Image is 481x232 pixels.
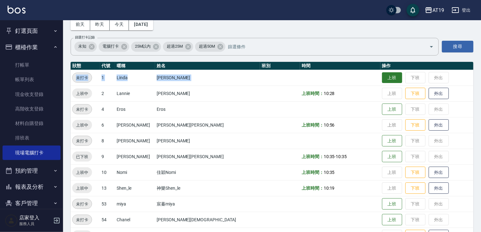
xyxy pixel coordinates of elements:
td: [PERSON_NAME][DEMOGRAPHIC_DATA] [155,212,260,228]
a: 排班表 [3,131,61,145]
button: 下班 [405,88,426,99]
a: 打帳單 [3,58,61,72]
td: [PERSON_NAME] [155,133,260,149]
th: 姓名 [155,62,260,70]
td: 4 [100,101,115,117]
span: 25M以內 [131,43,155,50]
button: 上班 [382,72,402,83]
span: 10:19 [324,186,335,191]
button: 搜尋 [442,41,473,52]
td: 神樂Shen_le [155,180,260,196]
span: 10:35 [324,154,335,159]
td: 10 [100,164,115,180]
th: 班別 [260,62,300,70]
span: 未打卡 [72,138,92,144]
div: 25M以內 [131,42,161,52]
b: 上班時間： [302,91,324,96]
p: 服務人員 [19,221,51,227]
button: [DATE] [129,19,153,30]
button: 上班 [382,214,402,226]
button: 預約管理 [3,163,61,179]
a: 高階收支登錄 [3,102,61,116]
td: - [300,149,380,164]
span: 10:35 [324,170,335,175]
button: 上班 [382,104,402,115]
span: 上班中 [72,169,92,176]
span: 未打卡 [72,106,92,113]
td: [PERSON_NAME] [115,133,155,149]
span: 未打卡 [72,74,92,81]
input: 篩選條件 [226,41,418,52]
button: 前天 [71,19,90,30]
div: 電腦打卡 [99,42,129,52]
td: Nomi [115,164,155,180]
span: 10:28 [324,91,335,96]
button: 上班 [382,198,402,210]
th: 時間 [300,62,380,70]
img: Logo [8,6,26,14]
td: Shen_le [115,180,155,196]
b: 上班時間： [302,154,324,159]
button: 下班 [405,119,426,131]
button: 外出 [429,88,449,99]
td: Eros [115,101,155,117]
button: 客戶管理 [3,195,61,211]
td: miya [115,196,155,212]
button: 櫃檯作業 [3,39,61,56]
div: 超過50M [195,42,225,52]
button: 外出 [429,182,449,194]
span: 未打卡 [72,217,92,223]
span: 未打卡 [72,201,92,207]
div: 超過25M [163,42,193,52]
td: 宸蓁miya [155,196,260,212]
span: 未知 [74,43,90,50]
td: 佳穎Nomi [155,164,260,180]
td: 13 [100,180,115,196]
div: 未知 [74,42,97,52]
span: 10:56 [324,122,335,128]
span: 超過25M [163,43,187,50]
div: AT19 [432,6,444,14]
td: [PERSON_NAME] [155,86,260,101]
td: 53 [100,196,115,212]
th: 代號 [100,62,115,70]
td: [PERSON_NAME][PERSON_NAME] [155,117,260,133]
th: 狀態 [71,62,100,70]
td: 8 [100,133,115,149]
button: AT19 [422,4,447,17]
b: 上班時間： [302,170,324,175]
a: 現金收支登錄 [3,87,61,102]
span: 上班中 [72,90,92,97]
button: Open [426,42,437,52]
td: Eros [155,101,260,117]
span: 上班中 [72,122,92,128]
button: 昨天 [90,19,110,30]
td: 9 [100,149,115,164]
span: 電腦打卡 [99,43,123,50]
b: 上班時間： [302,186,324,191]
button: 下班 [405,167,426,178]
button: save [407,4,419,16]
b: 上班時間： [302,122,324,128]
span: 超過50M [195,43,219,50]
a: 材料自購登錄 [3,116,61,131]
button: 登出 [449,4,473,16]
td: 54 [100,212,115,228]
th: 操作 [380,62,473,70]
td: 6 [100,117,115,133]
label: 篩選打卡記錄 [75,35,95,40]
button: 釘選頁面 [3,23,61,39]
td: [PERSON_NAME] [155,70,260,86]
th: 暱稱 [115,62,155,70]
button: 報表及分析 [3,179,61,195]
td: [PERSON_NAME] [115,149,155,164]
h5: 店家登入 [19,215,51,221]
button: 今天 [110,19,129,30]
td: 2 [100,86,115,101]
td: Linda [115,70,155,86]
td: Chanel [115,212,155,228]
button: 外出 [429,119,449,131]
td: [PERSON_NAME][PERSON_NAME] [155,149,260,164]
span: 已下班 [72,153,92,160]
button: 上班 [382,151,402,163]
